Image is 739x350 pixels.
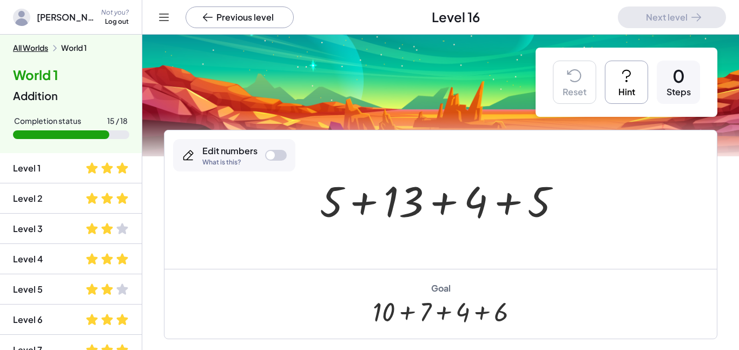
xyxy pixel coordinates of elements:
[431,282,451,294] div: Goal
[107,116,128,126] div: 15 / 18
[13,253,43,266] div: Level 4
[186,6,294,28] button: Previous level
[13,162,41,175] div: Level 1
[202,145,258,157] div: Edit numbers
[101,8,129,17] div: Not you?
[13,283,43,296] div: Level 5
[13,43,48,53] button: All Worlds
[13,313,43,326] div: Level 6
[618,6,726,28] button: Next level
[37,11,95,24] span: [PERSON_NAME]
[105,17,129,27] div: Log out
[553,61,596,104] button: Reset
[13,88,129,103] div: Addition
[667,86,691,98] div: Steps
[13,192,43,205] div: Level 2
[202,159,258,166] div: What is this?
[13,66,129,84] h4: World 1
[605,61,648,104] button: Hint
[672,67,685,84] div: 0
[13,222,43,235] div: Level 3
[61,43,87,53] div: World 1
[14,116,81,126] div: Completion status
[432,8,480,27] span: Level 16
